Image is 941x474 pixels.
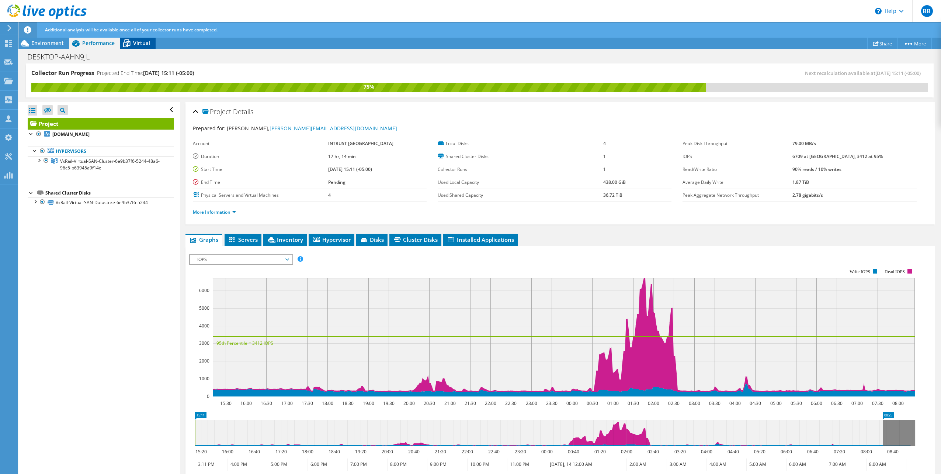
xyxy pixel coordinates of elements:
[28,130,174,139] a: [DOMAIN_NAME]
[546,400,557,406] text: 23:30
[193,166,328,173] label: Start Time
[342,400,353,406] text: 18:30
[45,27,218,33] span: Additional analysis will be available once all of your collector runs have completed.
[31,39,64,47] span: Environment
[683,153,792,160] label: IOPS
[485,400,496,406] text: 22:00
[133,39,150,47] span: Virtual
[603,153,606,159] b: 1
[792,166,841,172] b: 90% reads / 10% writes
[831,400,842,406] text: 06:30
[850,269,870,274] text: Write IOPS
[189,236,218,243] span: Graphs
[270,125,397,132] a: [PERSON_NAME][EMAIL_ADDRESS][DOMAIN_NAME]
[143,69,194,76] span: [DATE] 15:11 (-05:00)
[683,166,792,173] label: Read/Write Ratio
[228,236,258,243] span: Servers
[328,153,356,159] b: 17 hr, 14 min
[328,192,331,198] b: 4
[328,449,340,455] text: 18:40
[754,449,765,455] text: 05:20
[810,400,822,406] text: 06:00
[438,153,603,160] label: Shared Cluster Disks
[60,158,160,171] span: VxRail-Virtual-SAN-Cluster-6e9b37f6-5244-48a6-96c5-b63945a9f14c
[355,449,366,455] text: 19:20
[202,108,231,116] span: Project
[260,400,272,406] text: 16:30
[195,449,206,455] text: 15:20
[505,400,516,406] text: 22:30
[362,400,374,406] text: 19:00
[921,5,933,17] span: BB
[193,125,226,132] label: Prepared for:
[792,153,883,159] b: 6709 at [GEOGRAPHIC_DATA], 3412 at 95%
[194,255,288,264] span: IOPS
[222,449,233,455] text: 16:00
[567,449,579,455] text: 00:40
[805,70,924,76] span: Next recalculation available at
[541,449,552,455] text: 00:00
[875,8,882,14] svg: \n
[701,449,712,455] text: 04:00
[688,400,700,406] text: 03:00
[875,70,921,76] span: [DATE] 15:11 (-05:00)
[227,125,397,132] span: [PERSON_NAME],
[792,140,816,147] b: 79.00 MB/s
[566,400,577,406] text: 00:00
[668,400,679,406] text: 02:30
[603,179,626,185] b: 438.00 GiB
[683,179,792,186] label: Average Daily Write
[302,449,313,455] text: 18:00
[897,38,932,49] a: More
[312,236,351,243] span: Hypervisor
[423,400,435,406] text: 20:30
[627,400,639,406] text: 01:30
[28,147,174,156] a: Hypervisors
[31,83,706,91] div: 75%
[488,449,499,455] text: 22:40
[193,209,236,215] a: More Information
[216,340,273,346] text: 95th Percentile = 3412 IOPS
[851,400,862,406] text: 07:00
[586,400,598,406] text: 00:30
[807,449,818,455] text: 06:40
[408,449,419,455] text: 20:40
[892,400,903,406] text: 08:00
[199,340,209,346] text: 3000
[461,449,473,455] text: 22:00
[780,449,792,455] text: 06:00
[438,140,603,147] label: Local Disks
[233,107,253,116] span: Details
[24,53,101,61] h1: DESKTOP-AAHN9JL
[328,166,372,172] b: [DATE] 15:11 (-05:00)
[28,156,174,172] a: VxRail-Virtual-SAN-Cluster-6e9b37f6-5244-48a6-96c5-b63945a9f14c
[28,118,174,130] a: Project
[82,39,115,47] span: Performance
[438,166,603,173] label: Collector Runs
[301,400,313,406] text: 17:30
[647,400,659,406] text: 02:00
[867,38,898,49] a: Share
[267,236,303,243] span: Inventory
[790,400,802,406] text: 05:30
[885,269,905,274] text: Read IOPS
[322,400,333,406] text: 18:00
[240,400,251,406] text: 16:00
[52,131,90,137] b: [DOMAIN_NAME]
[383,400,394,406] text: 19:30
[447,236,514,243] span: Installed Applications
[872,400,883,406] text: 07:30
[727,449,739,455] text: 04:40
[45,189,174,197] div: Shared Cluster Disks
[360,236,384,243] span: Disks
[438,192,603,199] label: Used Shared Capacity
[199,305,209,311] text: 5000
[438,179,603,186] label: Used Local Capacity
[199,358,209,364] text: 2000
[444,400,455,406] text: 21:00
[393,236,438,243] span: Cluster Disks
[403,400,414,406] text: 20:00
[28,197,174,207] a: VxRail-Virtual-SAN-Datastore-6e9b37f6-5244
[792,192,823,198] b: 2.78 gigabits/s
[683,192,792,199] label: Peak Aggregate Network Throughput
